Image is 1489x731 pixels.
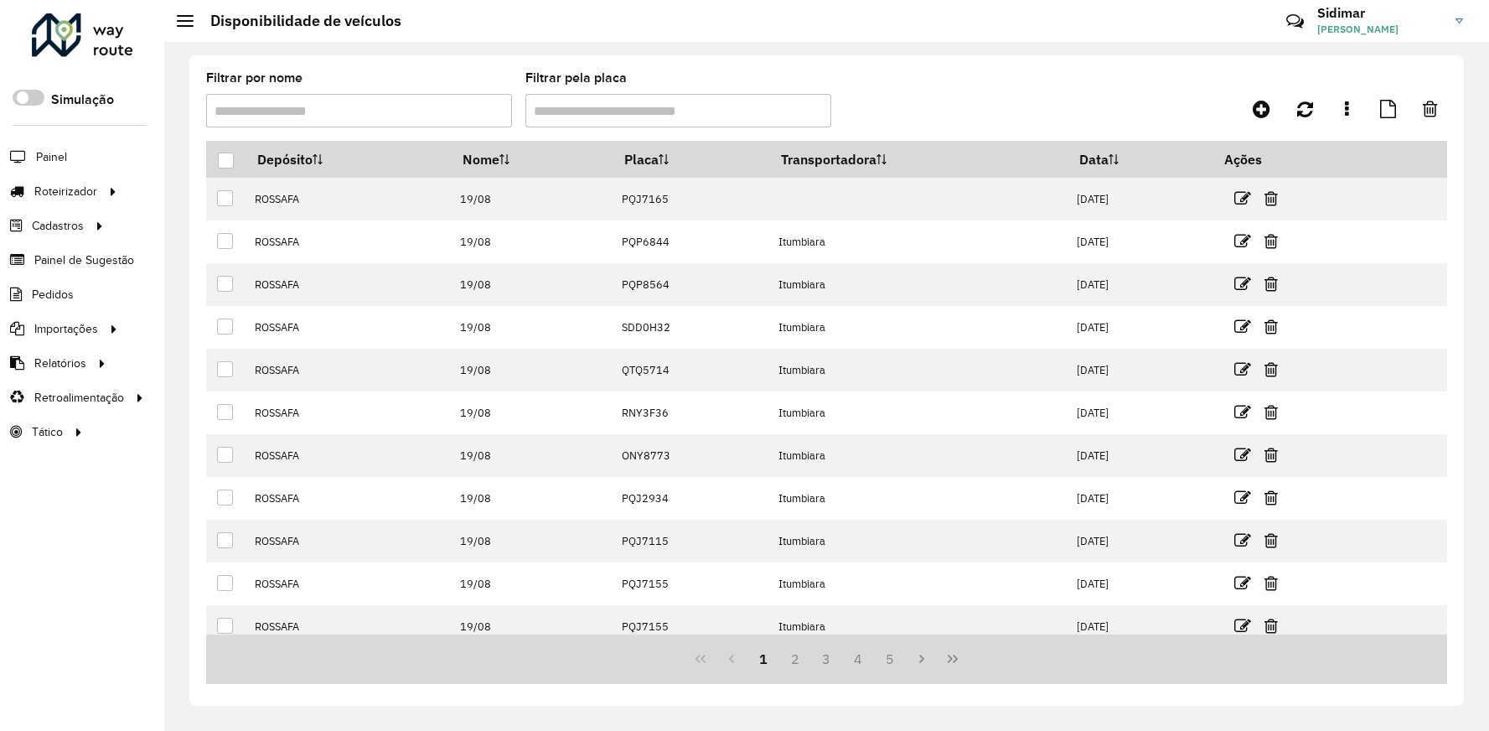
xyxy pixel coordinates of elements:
label: Filtrar pela placa [525,68,627,88]
th: Data [1068,142,1212,178]
h3: Sidimar [1317,5,1443,21]
span: Painel [36,148,67,166]
a: Editar [1234,230,1251,252]
a: Excluir [1264,358,1278,381]
a: Excluir [1264,486,1278,509]
th: Nome [451,142,613,178]
a: Excluir [1264,529,1278,552]
a: Editar [1234,401,1251,423]
th: Ações [1212,142,1313,177]
td: [DATE] [1068,263,1212,306]
td: ROSSAFA [246,220,451,263]
th: Transportadora [769,142,1068,178]
td: [DATE] [1068,605,1212,648]
td: RNY3F36 [613,391,770,434]
a: Editar [1234,358,1251,381]
td: 19/08 [451,434,613,477]
td: ROSSAFA [246,391,451,434]
td: PQP6844 [613,220,770,263]
td: [DATE] [1068,306,1212,349]
td: [DATE] [1068,220,1212,263]
label: Filtrar por nome [206,68,302,88]
td: 19/08 [451,520,613,563]
td: 19/08 [451,605,613,648]
td: Itumbiara [769,306,1068,349]
a: Editar [1234,614,1251,637]
a: Excluir [1264,443,1278,466]
td: ONY8773 [613,434,770,477]
td: ROSSAFA [246,178,451,220]
td: 19/08 [451,391,613,434]
a: Contato Rápido [1277,3,1313,39]
td: Itumbiara [769,477,1068,520]
a: Editar [1234,486,1251,509]
button: 1 [747,643,779,675]
a: Excluir [1264,272,1278,295]
a: Excluir [1264,230,1278,252]
a: Editar [1234,572,1251,594]
td: PQJ7155 [613,563,770,605]
button: 2 [779,643,811,675]
button: Last Page [937,643,969,675]
a: Excluir [1264,315,1278,338]
td: [DATE] [1068,520,1212,563]
span: Retroalimentação [34,389,124,407]
td: PQJ7155 [613,605,770,648]
span: Importações [34,320,98,338]
td: [DATE] [1068,391,1212,434]
a: Editar [1234,443,1251,466]
td: PQJ7115 [613,520,770,563]
td: ROSSAFA [246,306,451,349]
a: Excluir [1264,401,1278,423]
span: Pedidos [32,286,74,303]
td: 19/08 [451,349,613,391]
span: Painel de Sugestão [34,251,134,269]
a: Editar [1234,529,1251,552]
td: 19/08 [451,306,613,349]
td: 19/08 [451,220,613,263]
button: 4 [842,643,874,675]
a: Editar [1234,272,1251,295]
a: Excluir [1264,614,1278,637]
td: [DATE] [1068,563,1212,605]
td: Itumbiara [769,263,1068,306]
td: 19/08 [451,563,613,605]
td: ROSSAFA [246,563,451,605]
a: Excluir [1264,572,1278,594]
td: Itumbiara [769,391,1068,434]
td: SDD0H32 [613,306,770,349]
button: 5 [874,643,906,675]
td: Itumbiara [769,349,1068,391]
span: Roteirizador [34,183,97,200]
td: 19/08 [451,477,613,520]
td: [DATE] [1068,477,1212,520]
td: Itumbiara [769,520,1068,563]
button: Next Page [906,643,938,675]
td: ROSSAFA [246,349,451,391]
td: Itumbiara [769,563,1068,605]
td: ROSSAFA [246,477,451,520]
button: 3 [811,643,843,675]
td: 19/08 [451,178,613,220]
td: 19/08 [451,263,613,306]
td: ROSSAFA [246,263,451,306]
span: Tático [32,423,63,441]
td: QTQ5714 [613,349,770,391]
td: PQJ7165 [613,178,770,220]
a: Editar [1234,315,1251,338]
th: Depósito [246,142,451,178]
span: [PERSON_NAME] [1317,22,1443,37]
td: Itumbiara [769,605,1068,648]
td: ROSSAFA [246,434,451,477]
th: Placa [613,142,770,178]
td: [DATE] [1068,178,1212,220]
td: Itumbiara [769,434,1068,477]
td: ROSSAFA [246,605,451,648]
label: Simulação [51,90,114,110]
a: Editar [1234,187,1251,210]
a: Excluir [1264,187,1278,210]
h2: Disponibilidade de veículos [194,12,401,30]
td: Itumbiara [769,220,1068,263]
td: [DATE] [1068,349,1212,391]
span: Relatórios [34,355,86,372]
